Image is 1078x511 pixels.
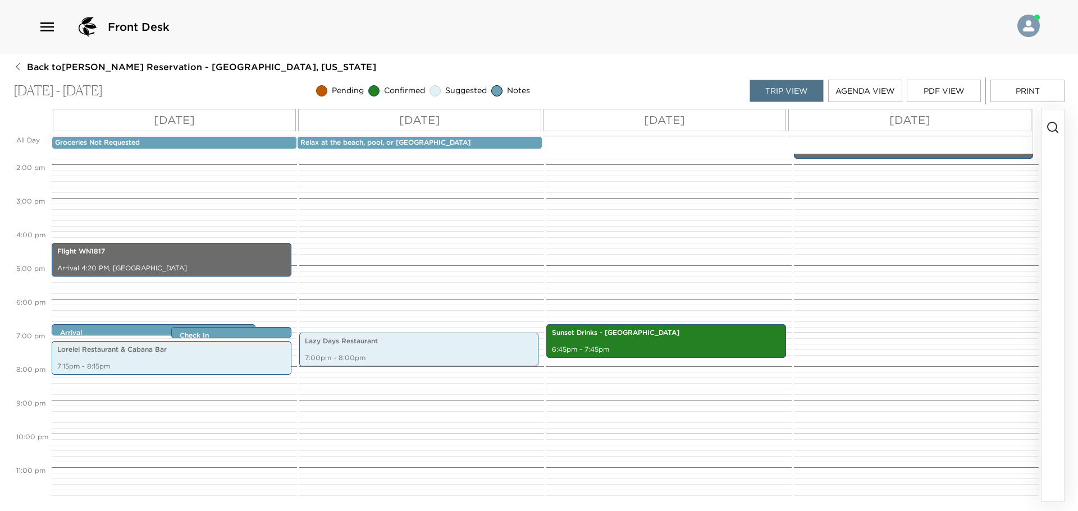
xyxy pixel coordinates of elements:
p: 7:15pm - 8:15pm [57,362,286,371]
p: Relax at the beach, pool, or [GEOGRAPHIC_DATA] [300,138,539,148]
div: Lorelei Restaurant & Cabana Bar7:15pm - 8:15pm [52,341,291,375]
span: Notes [507,85,530,96]
span: 11:00 PM [13,466,48,475]
p: Groceries Not Requested [55,138,294,148]
div: Relax at the beach, pool, or Tiki Bar [300,138,539,148]
p: [DATE] [399,112,440,128]
p: Arrival 4:20 PM, [GEOGRAPHIC_DATA] [57,264,286,273]
p: 7:00pm - 8:00pm [305,353,533,363]
img: logo [74,13,101,40]
span: 5:00 PM [13,264,48,273]
span: 8:00 PM [13,365,48,374]
button: Print [990,80,1065,102]
span: 9:00 PM [13,399,48,407]
div: Check In [171,327,291,338]
p: Flight WN1817 [57,247,286,256]
span: 10:00 PM [13,432,51,441]
p: [DATE] [889,112,930,128]
p: [DATE] - [DATE] [13,83,103,99]
button: [DATE] [298,109,541,131]
p: [DATE] [644,112,685,128]
button: Back to[PERSON_NAME] Reservation - [GEOGRAPHIC_DATA], [US_STATE] [13,61,376,73]
span: 3:00 PM [13,197,48,205]
div: Lazy Days Restaurant7:00pm - 8:00pm [299,333,539,366]
p: Check In [180,331,288,340]
span: 7:00 PM [13,332,48,340]
span: Front Desk [108,19,170,35]
span: Back to [PERSON_NAME] Reservation - [GEOGRAPHIC_DATA], [US_STATE] [27,61,376,73]
button: [DATE] [788,109,1031,131]
button: PDF View [907,80,981,102]
button: Trip View [750,80,824,102]
p: Lazy Days Restaurant [305,337,533,346]
div: Sunset Drinks - [GEOGRAPHIC_DATA]6:45pm - 7:45pm [546,324,786,358]
span: Pending [332,85,364,96]
span: Confirmed [384,85,425,96]
span: 6:00 PM [13,298,48,306]
p: 6:45pm - 7:45pm [552,345,780,355]
span: 4:00 PM [13,231,48,239]
button: [DATE] [543,109,787,131]
div: Arrival [52,324,255,335]
p: [DATE] [154,112,195,128]
img: User [1017,15,1040,37]
p: Lorelei Restaurant & Cabana Bar [57,345,286,355]
span: 2:00 PM [13,163,48,172]
button: [DATE] [53,109,296,131]
span: Suggested [445,85,487,96]
button: Agenda View [828,80,902,102]
div: Flight WN1817Arrival 4:20 PM, [GEOGRAPHIC_DATA] [52,243,291,277]
p: Sunset Drinks - [GEOGRAPHIC_DATA] [552,328,780,338]
p: All Day [16,136,49,145]
p: Arrival [60,328,253,338]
